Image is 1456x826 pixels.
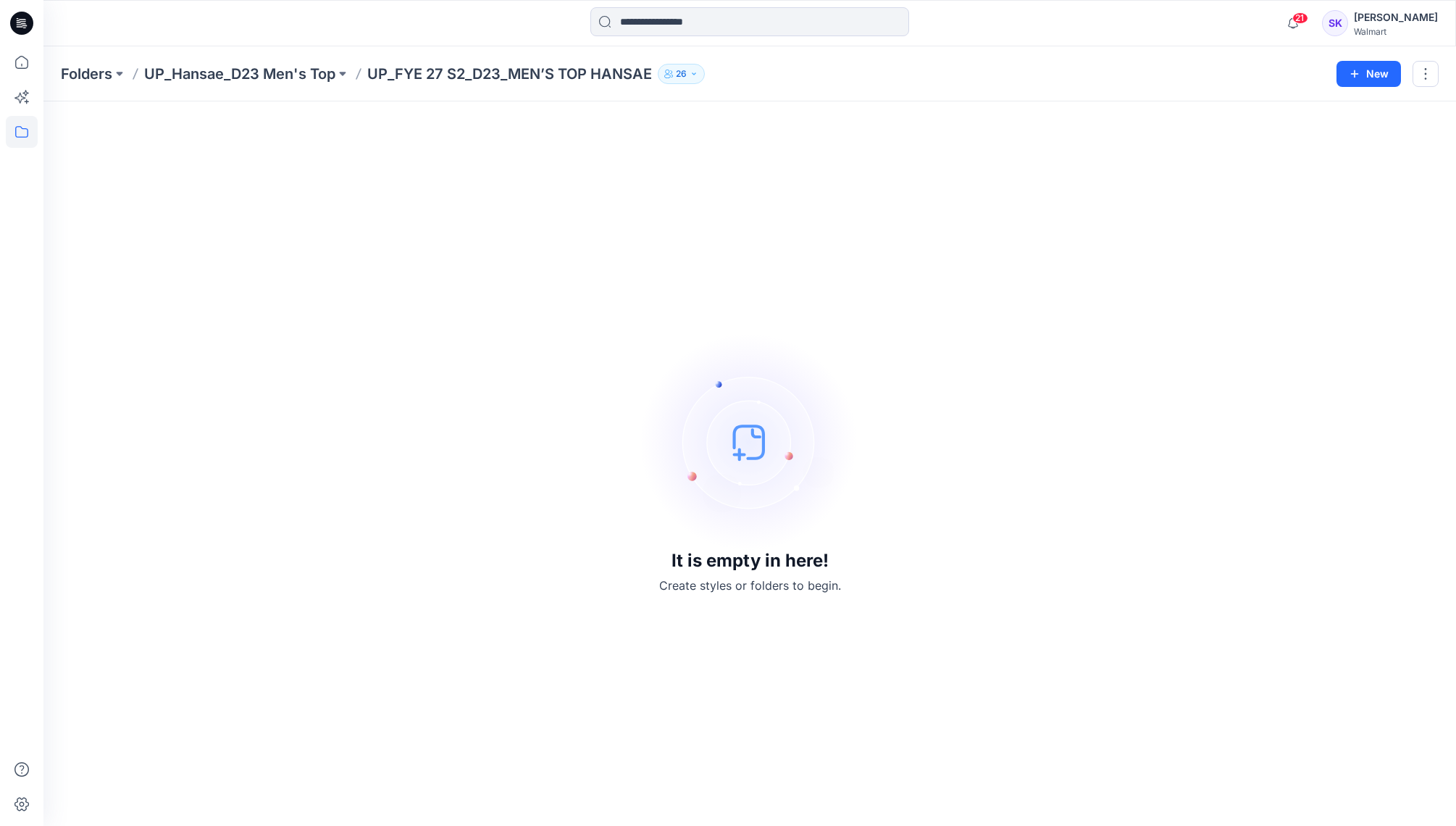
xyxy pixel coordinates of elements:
a: UP_Hansae_D23 Men's Top [144,64,335,84]
img: empty-state-image.svg [641,333,858,551]
p: Create styles or folders to begin. [659,577,841,594]
a: Folders [61,64,112,84]
div: [PERSON_NAME] [1354,9,1438,26]
p: 26 [676,66,687,82]
div: Walmart [1354,26,1438,37]
span: 21 [1292,12,1308,24]
button: 26 [658,64,705,84]
p: UP_FYE 27 S2_D23_MEN’S TOP HANSAE [367,64,652,84]
div: SK [1322,10,1348,36]
button: New [1336,61,1401,87]
h3: It is empty in here! [671,551,829,571]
